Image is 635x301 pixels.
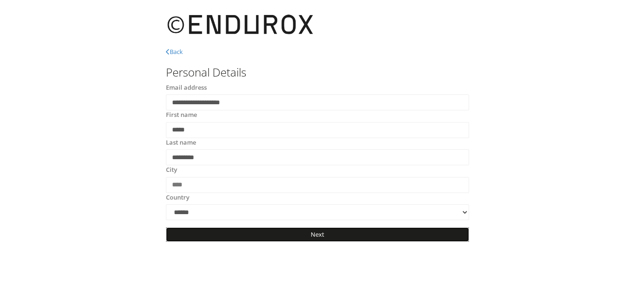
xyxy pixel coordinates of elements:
[166,165,177,175] label: City
[166,227,470,242] a: Next
[166,83,207,93] label: Email address
[166,47,183,56] a: Back
[166,110,197,120] label: First name
[166,8,315,43] img: Endurox_Black_Pad_2.png
[166,193,189,202] label: Country
[166,66,470,78] h3: Personal Details
[166,138,196,147] label: Last name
